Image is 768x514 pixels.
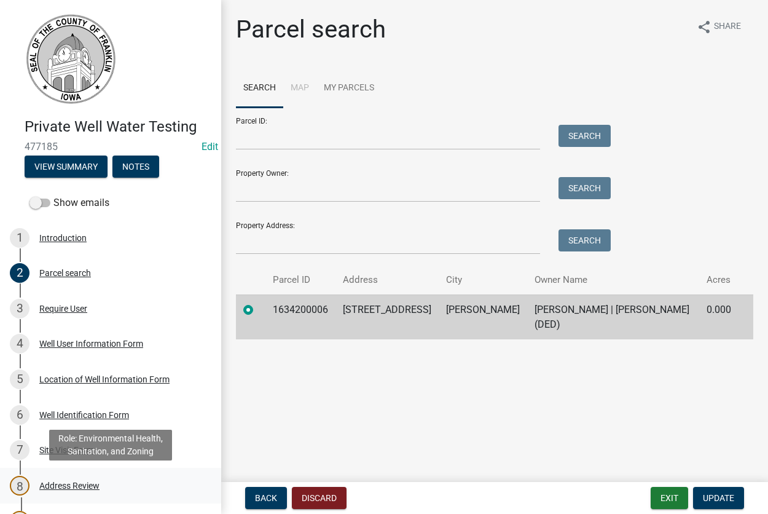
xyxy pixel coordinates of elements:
[335,266,439,295] th: Address
[112,156,159,178] button: Notes
[39,481,100,490] div: Address Review
[39,339,143,348] div: Well User Information Form
[439,295,527,339] td: [PERSON_NAME]
[10,228,29,248] div: 1
[49,430,172,461] div: Role: Environmental Health, Sanitation, and Zoning
[265,266,335,295] th: Parcel ID
[10,299,29,318] div: 3
[112,162,159,172] wm-modal-confirm: Notes
[236,69,283,108] a: Search
[558,125,611,147] button: Search
[39,304,87,313] div: Require User
[25,118,211,136] h4: Private Well Water Testing
[651,487,688,509] button: Exit
[10,370,29,389] div: 5
[687,15,751,39] button: shareShare
[202,141,218,152] a: Edit
[265,295,335,339] td: 1634200006
[245,487,287,509] button: Back
[39,375,170,384] div: Location of Well Information Form
[316,69,382,108] a: My Parcels
[693,487,744,509] button: Update
[699,266,739,295] th: Acres
[10,476,29,496] div: 8
[10,405,29,425] div: 6
[697,20,711,34] i: share
[39,411,129,419] div: Well Identification Form
[10,334,29,354] div: 4
[39,269,91,277] div: Parcel search
[39,234,87,242] div: Introduction
[25,13,117,105] img: Franklin County, Iowa
[714,20,741,34] span: Share
[25,156,108,178] button: View Summary
[527,266,699,295] th: Owner Name
[527,295,699,339] td: [PERSON_NAME] | [PERSON_NAME] (DED)
[25,162,108,172] wm-modal-confirm: Summary
[292,487,347,509] button: Discard
[558,229,611,251] button: Search
[202,141,218,152] wm-modal-confirm: Edit Application Number
[25,141,197,152] span: 477185
[29,196,109,210] label: Show emails
[703,493,734,503] span: Update
[439,266,527,295] th: City
[10,263,29,283] div: 2
[558,177,611,199] button: Search
[236,15,386,44] h1: Parcel search
[39,446,94,454] div: Site Visit Form
[10,440,29,460] div: 7
[335,295,439,339] td: [STREET_ADDRESS]
[699,295,739,339] td: 0.000
[255,493,277,503] span: Back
